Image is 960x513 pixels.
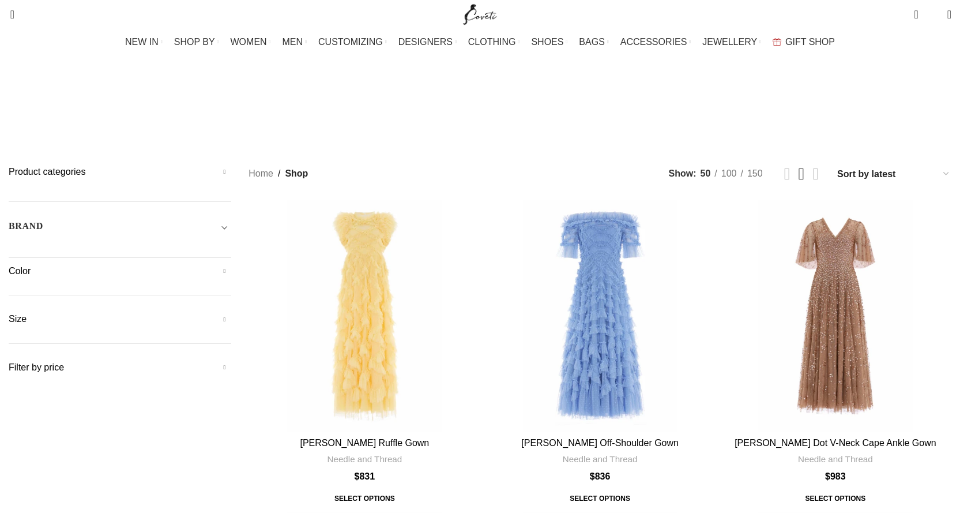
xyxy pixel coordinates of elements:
span: GIFT SHOP [785,36,835,47]
a: [PERSON_NAME] Off-Shoulder Gown [521,438,679,448]
a: 100 [717,166,741,181]
a: Needle and Thread [798,453,873,465]
a: [PERSON_NAME] Dot V-Neck Cape Ankle Gown [735,438,936,448]
span: 50 [701,168,711,178]
span: ACCESSORIES [620,36,687,47]
h5: BRAND [9,220,43,233]
a: WOMEN [231,31,271,54]
a: ACCESSORIES [620,31,691,54]
h5: Filter by price [9,361,231,374]
span: Select options [562,488,638,509]
a: DESIGNERS [398,31,457,54]
a: [PERSON_NAME] Ruffle Gown [300,438,429,448]
span: Select options [326,488,403,509]
a: Women [481,103,513,131]
span: $ [355,471,360,481]
span: MEN [283,36,303,47]
span: $ [590,471,595,481]
a: Lana Off-Shoulder Gown [484,200,716,432]
a: 0 [908,3,924,26]
div: Toggle filter [9,219,231,240]
a: 150 [743,166,767,181]
a: Search [3,3,14,26]
div: My Wishlist [927,3,939,26]
span: BAGS [579,36,604,47]
span: Men [446,111,464,122]
span: 0 [929,12,938,20]
a: Grid view 4 [812,166,819,182]
bdi: 836 [590,471,611,481]
h1: Shop [450,66,510,97]
nav: Breadcrumb [249,166,308,181]
span: $ [825,471,830,481]
a: Grid view 2 [784,166,790,182]
span: DESIGNERS [398,36,453,47]
a: Home [249,166,273,181]
a: Select options for “Genevieve Ruffle Gown” [326,488,403,509]
span: CUSTOMIZING [318,36,383,47]
select: Shop order [836,166,951,182]
a: Needle and Thread [327,453,402,465]
a: Grid view 3 [799,166,805,182]
span: Select options [797,488,874,509]
span: NEW IN [125,36,159,47]
span: 0 [915,6,924,14]
a: Select options for “Leila Dot V-Neck Cape Ankle Gown” [797,488,874,509]
a: SHOES [531,31,567,54]
span: Show [669,166,697,181]
span: 150 [747,168,763,178]
span: 100 [721,168,737,178]
a: Genevieve Ruffle Gown [249,200,480,432]
a: Select options for “Lana Off-Shoulder Gown” [562,488,638,509]
a: Men [446,103,464,131]
a: SHOP BY [174,31,219,54]
h5: Product categories [9,166,231,178]
a: 50 [697,166,715,181]
img: GiftBag [773,38,781,46]
bdi: 983 [825,471,846,481]
h5: Size [9,313,231,325]
a: GIFT SHOP [773,31,835,54]
a: MEN [283,31,307,54]
a: JEWELLERY [702,31,761,54]
span: SHOES [531,36,563,47]
a: Site logo [461,9,499,18]
span: WOMEN [231,36,267,47]
a: CLOTHING [468,31,520,54]
a: NEW IN [125,31,163,54]
a: Needle and Thread [563,453,638,465]
span: Shop [285,166,308,181]
h5: Color [9,265,231,278]
div: Main navigation [3,31,957,54]
a: BAGS [579,31,608,54]
span: CLOTHING [468,36,516,47]
bdi: 831 [355,471,375,481]
a: Leila Dot V-Neck Cape Ankle Gown [720,200,951,432]
span: Women [481,111,513,122]
span: JEWELLERY [702,36,757,47]
a: CUSTOMIZING [318,31,387,54]
span: SHOP BY [174,36,215,47]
